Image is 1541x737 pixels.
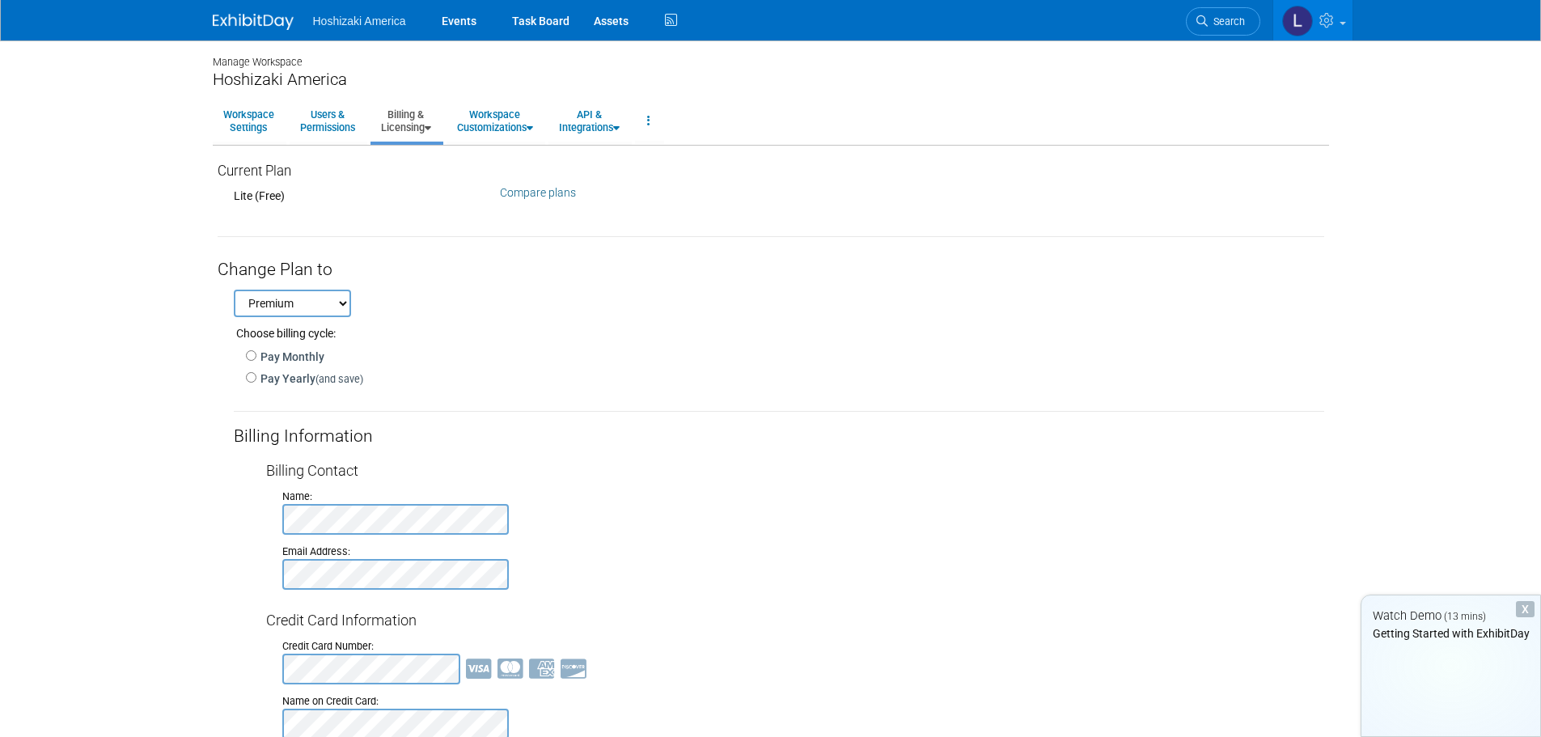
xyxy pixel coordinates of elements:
[213,40,1329,70] div: Manage Workspace
[266,460,1324,481] div: Billing Contact
[213,70,1329,90] div: Hoshizaki America
[313,15,406,28] span: Hoshizaki America
[1516,601,1535,617] div: Dismiss
[256,371,363,387] label: Pay Yearly
[218,154,476,188] div: Current Plan
[256,349,324,365] label: Pay Monthly
[1282,6,1313,36] img: Lori Northeim
[447,101,544,141] a: WorkspaceCustomizations
[548,101,630,141] a: API &Integrations
[370,101,442,141] a: Billing &Licensing
[1361,608,1540,625] div: Watch Demo
[1186,7,1260,36] a: Search
[266,610,1324,631] div: Credit Card Information
[218,249,1324,282] div: Change Plan to
[1361,625,1540,642] div: Getting Started with ExhibitDay
[213,101,285,141] a: WorkspaceSettings
[500,186,576,199] a: Compare plans
[234,317,1324,341] div: Choose billing cycle:
[213,14,294,30] img: ExhibitDay
[234,188,476,204] div: Lite (Free)
[290,101,366,141] a: Users &Permissions
[234,412,1324,460] div: Billing Information
[1444,611,1486,622] span: (13 mins)
[282,639,1324,654] div: Credit Card Number:
[315,373,363,385] span: (and save)
[1208,15,1245,28] span: Search
[282,544,1324,559] div: Email Address:
[282,489,1324,504] div: Name:
[282,694,1324,709] div: Name on Credit Card:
